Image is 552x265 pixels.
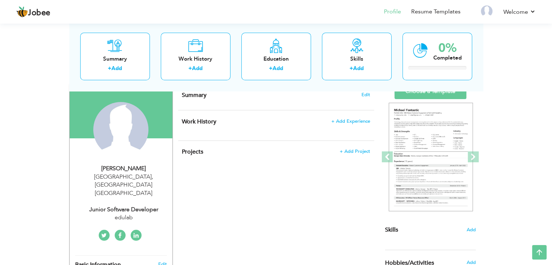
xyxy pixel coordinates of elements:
span: + Add Project [340,149,370,154]
img: shubham ravrane [93,102,148,157]
div: Education [247,55,305,63]
div: [GEOGRAPHIC_DATA] [GEOGRAPHIC_DATA] [GEOGRAPHIC_DATA] [75,173,172,198]
div: Work History [167,55,225,63]
div: edulab [75,213,172,222]
div: Completed [433,54,462,62]
span: Work History [182,118,216,126]
a: Add [192,65,203,72]
span: Jobee [28,9,50,17]
span: Skills [385,226,398,234]
span: Edit [361,92,370,97]
label: + [188,65,192,73]
img: Profile Img [481,5,492,17]
h4: This helps to show the companies you have worked for. [182,118,370,125]
label: + [269,65,273,73]
a: Welcome [503,8,536,16]
a: Jobee [16,6,50,18]
span: , [152,173,153,181]
h4: This helps to highlight the project, tools and skills you have worked on. [182,148,370,155]
h4: Adding a summary is a quick and easy way to highlight your experience and interests. [182,91,370,99]
label: + [349,65,353,73]
a: Add [273,65,283,72]
a: Profile [384,8,401,16]
div: 0% [433,42,462,54]
div: Junior Software Developer [75,205,172,214]
span: Summary [182,91,207,99]
span: Add [467,227,476,233]
a: Resume Templates [411,8,461,16]
a: Add [111,65,122,72]
img: jobee.io [16,6,28,18]
div: Summary [86,55,144,63]
label: + [108,65,111,73]
div: [PERSON_NAME] [75,164,172,173]
a: Add [353,65,364,72]
div: Skills [328,55,386,63]
span: Projects [182,148,203,156]
span: + Add Experience [331,119,370,124]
